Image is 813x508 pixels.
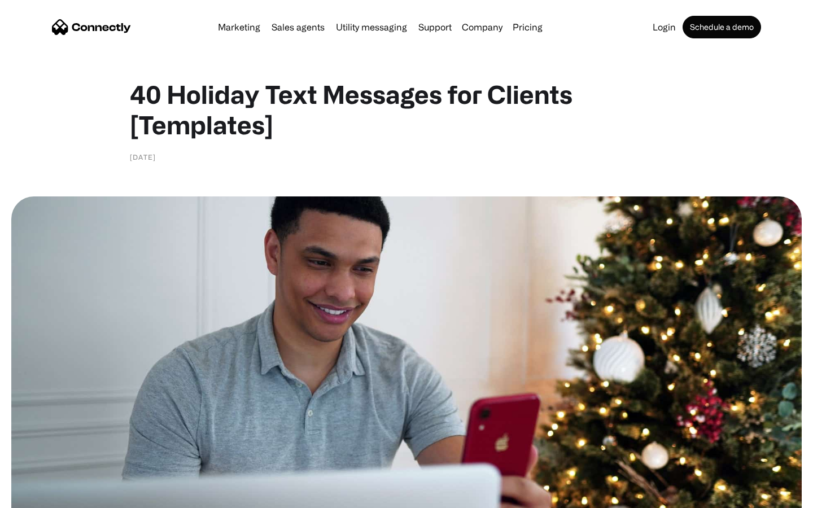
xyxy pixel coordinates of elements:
div: Company [462,19,502,35]
a: Schedule a demo [683,16,761,38]
div: [DATE] [130,151,156,163]
h1: 40 Holiday Text Messages for Clients [Templates] [130,79,683,140]
a: Utility messaging [331,23,412,32]
a: Pricing [508,23,547,32]
a: Sales agents [267,23,329,32]
a: home [52,19,131,36]
div: Company [458,19,506,35]
ul: Language list [23,488,68,504]
a: Login [648,23,680,32]
a: Support [414,23,456,32]
aside: Language selected: English [11,488,68,504]
a: Marketing [213,23,265,32]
